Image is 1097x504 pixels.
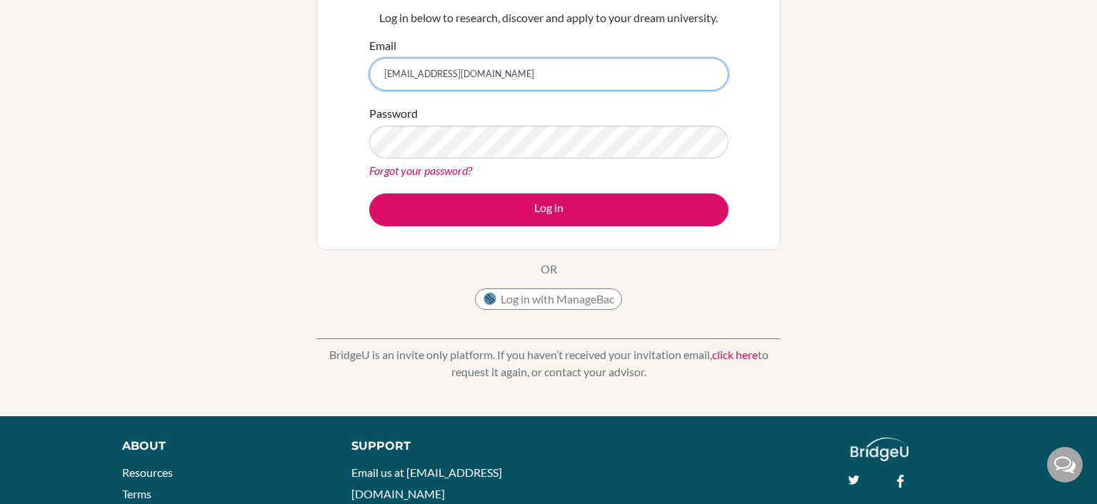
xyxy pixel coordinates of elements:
p: OR [541,261,557,278]
button: Log in with ManageBac [475,288,622,310]
img: logo_white@2x-f4f0deed5e89b7ecb1c2cc34c3e3d731f90f0f143d5ea2071677605dd97b5244.png [851,438,908,461]
a: Forgot your password? [369,163,472,177]
p: Log in below to research, discover and apply to your dream university. [369,9,728,26]
label: Email [369,37,396,54]
a: Email us at [EMAIL_ADDRESS][DOMAIN_NAME] [351,465,502,500]
a: Terms [122,487,151,500]
div: About [122,438,319,455]
p: BridgeU is an invite only platform. If you haven’t received your invitation email, to request it ... [316,346,781,380]
span: Help [32,10,61,23]
a: click here [712,348,758,361]
a: Resources [122,465,173,479]
label: Password [369,105,418,122]
div: Support [351,438,534,455]
button: Log in [369,193,728,226]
